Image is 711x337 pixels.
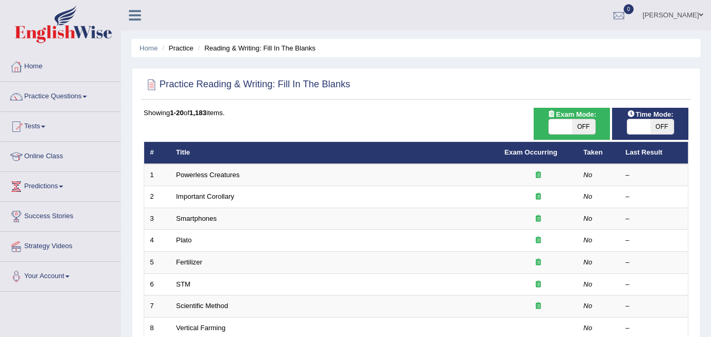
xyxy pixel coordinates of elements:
a: Strategy Videos [1,232,121,258]
em: No [584,192,593,200]
span: Exam Mode: [543,109,600,120]
td: 5 [144,252,171,274]
em: No [584,215,593,222]
em: No [584,171,593,179]
a: STM [176,280,191,288]
div: Exam occurring question [505,301,572,311]
a: Online Class [1,142,121,168]
em: No [584,280,593,288]
li: Practice [159,43,193,53]
div: – [626,192,683,202]
td: 1 [144,164,171,186]
a: Practice Questions [1,82,121,108]
em: No [584,236,593,244]
a: Smartphones [176,215,217,222]
div: – [626,170,683,180]
td: 6 [144,273,171,295]
a: Powerless Creatures [176,171,240,179]
th: Taken [578,142,620,164]
a: Exam Occurring [505,148,557,156]
a: Home [1,52,121,78]
a: Predictions [1,172,121,198]
th: Title [171,142,499,164]
a: Your Account [1,262,121,288]
div: Show exams occurring in exams [534,108,610,140]
span: OFF [572,119,595,134]
div: – [626,258,683,268]
div: Showing of items. [144,108,688,118]
a: Fertilizer [176,258,203,266]
h2: Practice Reading & Writing: Fill In The Blanks [144,77,351,93]
div: – [626,214,683,224]
em: No [584,258,593,266]
span: OFF [650,119,674,134]
a: Home [139,44,158,52]
b: 1,183 [189,109,207,117]
td: 3 [144,208,171,230]
div: Exam occurring question [505,214,572,224]
div: – [626,236,683,246]
th: Last Result [620,142,688,164]
div: Exam occurring question [505,280,572,290]
span: 0 [624,4,634,14]
div: – [626,280,683,290]
div: Exam occurring question [505,192,572,202]
em: No [584,302,593,310]
span: Time Mode: [623,109,678,120]
th: # [144,142,171,164]
div: Exam occurring question [505,170,572,180]
li: Reading & Writing: Fill In The Blanks [195,43,315,53]
a: Vertical Farming [176,324,226,332]
td: 7 [144,295,171,318]
a: Plato [176,236,192,244]
td: 4 [144,230,171,252]
a: Tests [1,112,121,138]
em: No [584,324,593,332]
a: Important Corollary [176,192,235,200]
div: Exam occurring question [505,236,572,246]
div: Exam occurring question [505,258,572,268]
a: Scientific Method [176,302,228,310]
div: – [626,323,683,333]
div: – [626,301,683,311]
a: Success Stories [1,202,121,228]
td: 2 [144,186,171,208]
b: 1-20 [170,109,184,117]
